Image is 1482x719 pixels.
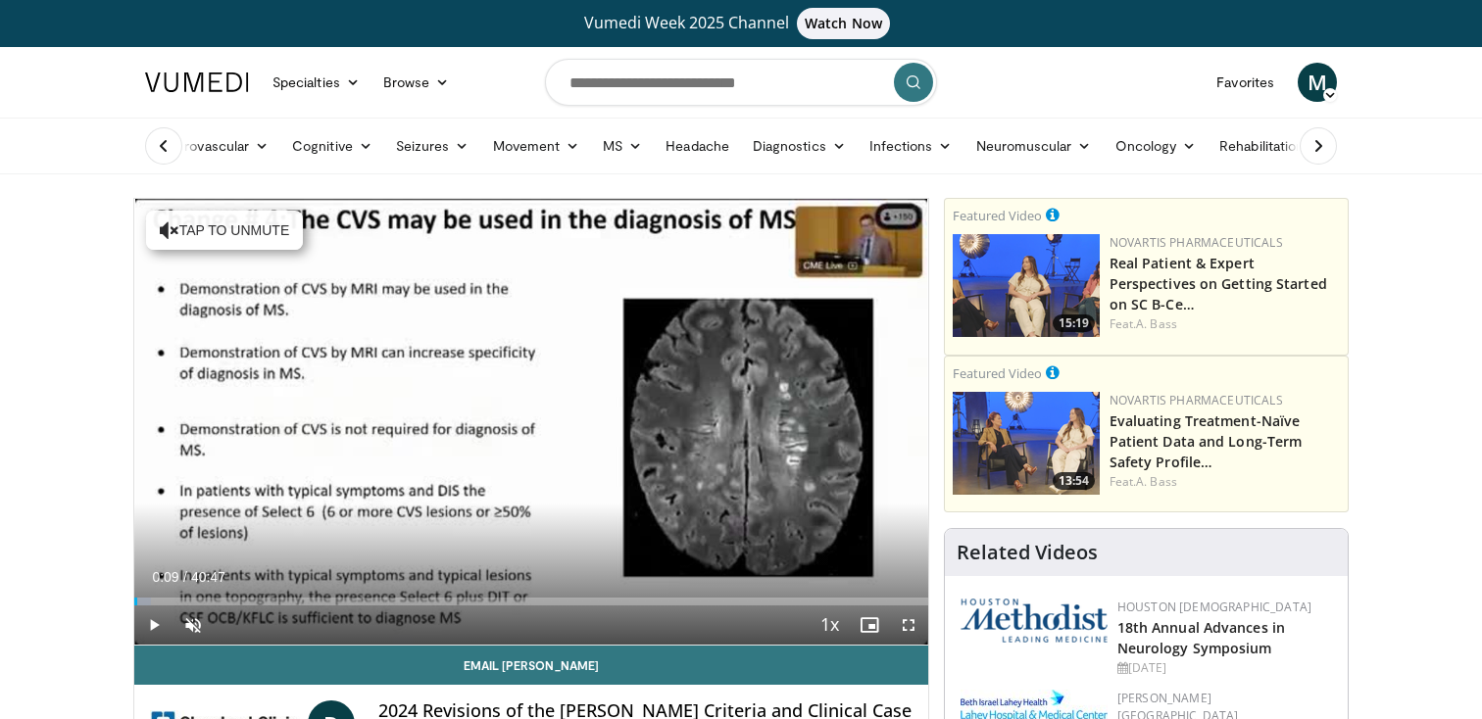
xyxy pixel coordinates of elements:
[953,234,1100,337] img: 2bf30652-7ca6-4be0-8f92-973f220a5948.png.150x105_q85_crop-smart_upscale.png
[858,126,964,166] a: Infections
[953,207,1042,224] small: Featured Video
[1110,392,1283,408] a: Novartis Pharmaceuticals
[384,126,481,166] a: Seizures
[953,392,1100,495] a: 13:54
[280,126,384,166] a: Cognitive
[145,72,249,92] img: VuMedi Logo
[964,126,1104,166] a: Neuromuscular
[134,598,928,605] div: Progress Bar
[953,234,1100,337] a: 15:19
[146,211,303,250] button: Tap to unmute
[953,392,1100,495] img: 37a18655-9da9-4d40-a34e-6cccd3ffc641.png.150x105_q85_crop-smart_upscale.png
[191,569,225,585] span: 40:47
[1208,126,1315,166] a: Rehabilitation
[1117,659,1332,677] div: [DATE]
[173,605,213,645] button: Unmute
[1136,473,1177,490] a: A. Bass
[654,126,741,166] a: Headache
[1117,618,1285,657] a: 18th Annual Advances in Neurology Symposium
[134,646,928,685] a: Email [PERSON_NAME]
[1110,234,1283,251] a: Novartis Pharmaceuticals
[1110,473,1340,491] div: Feat.
[133,126,280,166] a: Cerebrovascular
[1104,126,1209,166] a: Oncology
[811,605,850,645] button: Playback Rate
[152,569,178,585] span: 0:09
[953,364,1042,382] small: Featured Video
[1136,315,1177,332] a: A. Bass
[584,12,898,33] span: Vumedi Week 2025 Channel
[591,126,654,166] a: MS
[1053,314,1095,332] span: 15:19
[1205,63,1286,102] a: Favorites
[1110,411,1303,471] a: Evaluating Treatment-Naïve Patient Data and Long-Term Safety Profile…
[889,605,928,645] button: Fullscreen
[957,541,1098,564] h4: Related Videos
[961,599,1108,643] img: 5e4488cc-e109-4a4e-9fd9-73bb9237ee91.png.150x105_q85_autocrop_double_scale_upscale_version-0.2.png
[183,569,187,585] span: /
[148,8,1334,39] a: Vumedi Week 2025 ChannelWatch Now
[797,8,890,39] span: Watch Now
[134,605,173,645] button: Play
[741,126,858,166] a: Diagnostics
[1298,63,1337,102] a: M
[134,199,928,646] video-js: Video Player
[1117,599,1311,615] a: Houston [DEMOGRAPHIC_DATA]
[1053,472,1095,490] span: 13:54
[1110,315,1340,333] div: Feat.
[1110,254,1327,313] a: Real Patient & Expert Perspectives on Getting Started on SC B-Ce…
[371,63,462,102] a: Browse
[545,59,937,106] input: Search topics, interventions
[481,126,592,166] a: Movement
[850,605,889,645] button: Enable picture-in-picture mode
[261,63,371,102] a: Specialties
